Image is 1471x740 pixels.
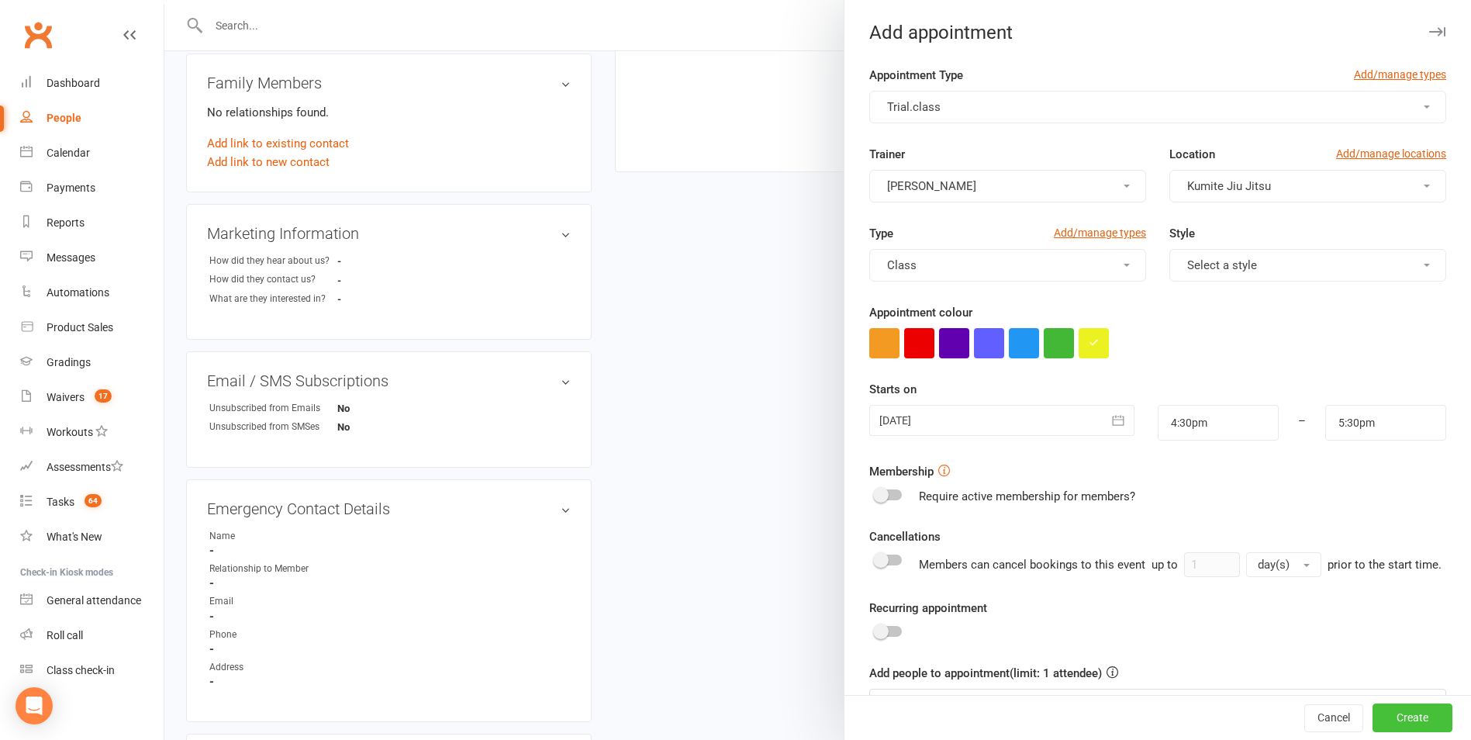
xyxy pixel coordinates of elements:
a: What's New [20,520,164,555]
a: Product Sales [20,310,164,345]
div: Dashboard [47,77,100,89]
span: Class [887,258,917,272]
label: Starts on [869,380,917,399]
button: Kumite Jiu Jitsu [1169,170,1446,202]
button: Trial.class [869,91,1446,123]
label: Membership [869,462,934,481]
a: Automations [20,275,164,310]
span: 17 [95,389,112,403]
button: [PERSON_NAME] [869,170,1146,202]
a: Clubworx [19,16,57,54]
span: (limit: 1 attendee) [1010,666,1118,680]
button: Create [1373,704,1452,732]
div: Reports [47,216,85,229]
div: Workouts [47,426,93,438]
div: Payments [47,182,95,194]
button: Select a style [1169,249,1446,282]
div: Waivers [47,391,85,403]
a: Reports [20,206,164,240]
label: Cancellations [869,527,941,546]
span: Trial.class [887,100,941,114]
label: Type [869,224,893,243]
div: General attendance [47,594,141,607]
label: Recurring appointment [869,599,987,617]
div: Assessments [47,461,123,473]
button: day(s) [1246,552,1321,577]
div: Class check-in [47,664,115,676]
a: Roll call [20,618,164,653]
a: Payments [20,171,164,206]
label: Appointment Type [869,66,963,85]
div: What's New [47,531,102,543]
label: Style [1169,224,1195,243]
div: Calendar [47,147,90,159]
a: Gradings [20,345,164,380]
div: – [1278,405,1326,441]
div: Automations [47,286,109,299]
a: Dashboard [20,66,164,101]
div: Members can cancel bookings to this event [919,552,1442,577]
input: Search and members and prospects [869,689,1446,721]
label: Location [1169,145,1215,164]
a: Add/manage types [1354,66,1446,83]
a: Add/manage locations [1336,145,1446,162]
a: Tasks 64 [20,485,164,520]
a: Waivers 17 [20,380,164,415]
button: Class [869,249,1146,282]
div: Gradings [47,356,91,368]
a: Messages [20,240,164,275]
span: 64 [85,494,102,507]
a: People [20,101,164,136]
a: Calendar [20,136,164,171]
div: Open Intercom Messenger [16,687,53,724]
span: [PERSON_NAME] [887,179,976,193]
span: Select a style [1187,258,1257,272]
div: up to [1152,552,1321,577]
span: prior to the start time. [1328,558,1442,572]
a: Class kiosk mode [20,653,164,688]
div: Tasks [47,496,74,508]
a: General attendance kiosk mode [20,583,164,618]
div: People [47,112,81,124]
label: Appointment colour [869,303,972,322]
div: Require active membership for members? [919,487,1135,506]
span: Kumite Jiu Jitsu [1187,179,1271,193]
div: Messages [47,251,95,264]
div: Roll call [47,629,83,641]
a: Assessments [20,450,164,485]
button: Cancel [1304,704,1363,732]
label: Add people to appointment [869,664,1118,683]
span: day(s) [1258,558,1290,572]
label: Trainer [869,145,905,164]
div: Product Sales [47,321,113,334]
a: Workouts [20,415,164,450]
a: Add/manage types [1054,224,1146,241]
div: Add appointment [844,22,1471,43]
